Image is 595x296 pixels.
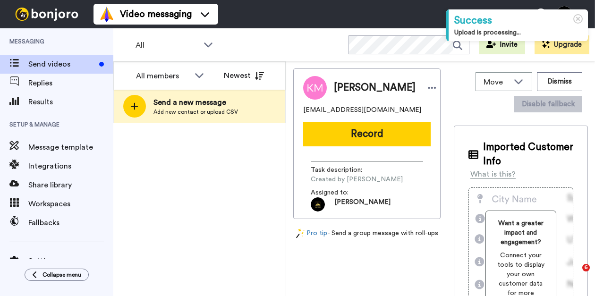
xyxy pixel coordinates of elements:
button: Upgrade [535,35,589,54]
span: Workspaces [28,198,113,210]
iframe: Intercom live chat [563,264,586,287]
span: 6 [582,264,590,271]
span: Move [484,76,509,88]
a: Pro tip [296,228,327,238]
span: Send videos [28,59,95,70]
div: - Send a group message with roll-ups [293,228,441,238]
span: Add new contact or upload CSV [153,108,238,116]
div: Upload is processing... [454,28,582,37]
span: [PERSON_NAME] [334,81,416,95]
span: Created by [PERSON_NAME] [311,175,403,184]
span: Want a greater impact and engagement? [493,219,548,247]
span: Task description : [311,165,377,175]
span: Video messaging [120,8,192,21]
img: 301f1268-ff43-4957-b0ce-04010b300629-1727728646.jpg [311,197,325,211]
div: All members [136,70,190,82]
div: What is this? [470,169,516,180]
button: Invite [479,35,525,54]
button: Newest [217,66,271,85]
span: Settings [28,255,113,267]
button: Record [303,122,431,146]
span: Share library [28,179,113,191]
img: bj-logo-header-white.svg [11,8,82,21]
button: Collapse menu [25,269,89,281]
img: Image of Kelvin Mathis [303,76,327,100]
span: Results [28,96,113,108]
button: Disable fallback [514,96,582,112]
span: [PERSON_NAME] [334,197,391,211]
span: Replies [28,77,113,89]
img: magic-wand.svg [296,228,305,238]
span: Fallbacks [28,217,113,228]
span: Imported Customer Info [483,140,573,169]
span: Integrations [28,161,113,172]
img: vm-color.svg [99,7,114,22]
span: Collapse menu [42,271,81,279]
span: All [136,40,199,51]
button: Dismiss [537,72,582,91]
span: Send a new message [153,97,238,108]
span: Assigned to: [311,188,377,197]
span: [EMAIL_ADDRESS][DOMAIN_NAME] [303,105,421,115]
span: Message template [28,142,113,153]
div: Success [454,13,582,28]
